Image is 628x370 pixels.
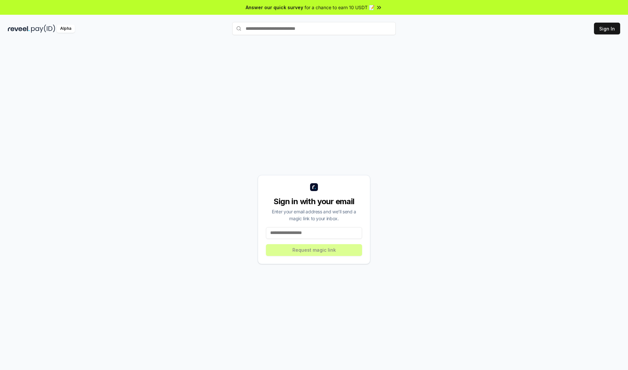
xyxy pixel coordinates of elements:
img: logo_small [310,183,318,191]
span: Answer our quick survey [246,4,303,11]
div: Sign in with your email [266,196,362,207]
span: for a chance to earn 10 USDT 📝 [305,4,375,11]
img: pay_id [31,25,55,33]
div: Enter your email address and we’ll send a magic link to your inbox. [266,208,362,222]
button: Sign In [594,23,620,34]
div: Alpha [57,25,75,33]
img: reveel_dark [8,25,30,33]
